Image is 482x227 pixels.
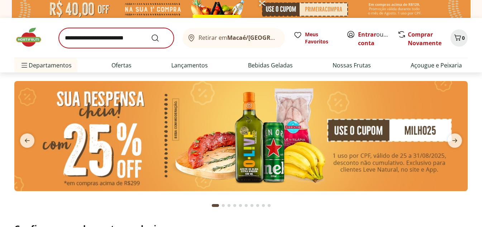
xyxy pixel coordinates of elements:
span: Departamentos [20,57,72,74]
button: Go to page 8 from fs-carousel [255,197,261,214]
a: Nossas Frutas [333,61,371,70]
b: Macaé/[GEOGRAPHIC_DATA] [227,34,307,42]
input: search [59,28,174,48]
button: Go to page 3 from fs-carousel [226,197,232,214]
a: Ofertas [111,61,132,70]
button: Retirar emMacaé/[GEOGRAPHIC_DATA] [182,28,285,48]
button: Go to page 2 from fs-carousel [220,197,226,214]
a: Lançamentos [171,61,208,70]
button: previous [14,133,40,148]
a: Criar conta [358,30,397,47]
img: cupom [14,81,468,191]
button: Go to page 5 from fs-carousel [238,197,243,214]
span: ou [358,30,390,47]
span: 0 [462,34,465,41]
button: Go to page 6 from fs-carousel [243,197,249,214]
a: Comprar Novamente [408,30,442,47]
button: Go to page 7 from fs-carousel [249,197,255,214]
a: Açougue e Peixaria [411,61,462,70]
a: Meus Favoritos [294,31,338,45]
button: Go to page 9 from fs-carousel [261,197,266,214]
button: Go to page 4 from fs-carousel [232,197,238,214]
span: Meus Favoritos [305,31,338,45]
button: Go to page 10 from fs-carousel [266,197,272,214]
a: Entrar [358,30,376,38]
button: Carrinho [450,29,468,47]
button: Menu [20,57,29,74]
span: Retirar em [199,34,278,41]
a: Bebidas Geladas [248,61,293,70]
button: Current page from fs-carousel [210,197,220,214]
button: Submit Search [151,34,168,42]
img: Hortifruti [14,27,50,48]
button: next [442,133,468,148]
